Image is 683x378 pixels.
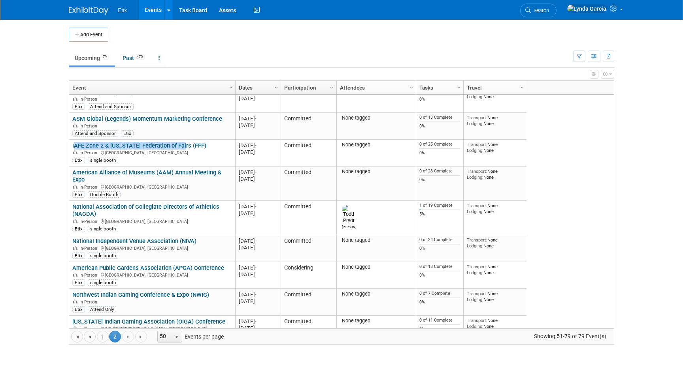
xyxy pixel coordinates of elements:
[73,246,77,250] img: In-Person Event
[239,210,277,217] div: [DATE]
[239,291,277,298] div: [DATE]
[467,115,487,120] span: Transport:
[467,297,483,302] span: Lodging:
[88,306,116,313] div: Attend Only
[117,51,151,65] a: Past470
[328,81,336,93] a: Column Settings
[72,226,85,232] div: Etix
[72,218,232,225] div: [GEOGRAPHIC_DATA], [GEOGRAPHIC_DATA]
[239,149,277,155] div: [DATE]
[118,7,127,13] span: Etix
[109,331,121,342] span: 2
[281,140,336,167] td: Committed
[567,4,607,13] img: Lynda Garcia
[121,130,134,137] div: Etix
[72,245,232,251] div: [GEOGRAPHIC_DATA], [GEOGRAPHIC_DATA]
[340,318,413,324] div: None tagged
[72,149,232,156] div: [GEOGRAPHIC_DATA], [GEOGRAPHIC_DATA]
[419,115,460,120] div: 0 of 13 Complete
[531,7,549,13] span: Search
[88,157,118,163] div: single booth
[69,7,108,15] img: ExhibitDay
[79,124,100,129] span: In-Person
[467,264,487,269] span: Transport:
[419,299,460,305] div: 0%
[79,326,100,331] span: In-Person
[340,142,413,148] div: None tagged
[419,246,460,251] div: 0%
[73,150,77,154] img: In-Person Event
[239,318,277,325] div: [DATE]
[340,168,413,175] div: None tagged
[419,168,460,174] div: 0 of 28 Complete
[228,84,234,91] span: Column Settings
[100,54,109,60] span: 79
[72,203,219,218] a: National Association of Collegiate Directors of Athletics (NACDA)
[467,203,524,214] div: None None
[239,115,277,122] div: [DATE]
[518,81,527,93] a: Column Settings
[467,243,483,249] span: Lodging:
[72,157,85,163] div: Etix
[72,325,232,332] div: [US_STATE][GEOGRAPHIC_DATA], [GEOGRAPHIC_DATA]
[255,292,257,298] span: -
[72,103,85,110] div: Etix
[419,97,460,102] div: 0%
[419,203,460,208] div: 1 of 19 Complete
[467,121,483,126] span: Lodging:
[281,113,336,140] td: Committed
[527,331,614,342] span: Showing 51-79 of 79 Event(s)
[239,271,277,278] div: [DATE]
[467,324,483,329] span: Lodging:
[239,169,277,176] div: [DATE]
[239,238,277,244] div: [DATE]
[455,81,464,93] a: Column Settings
[419,291,460,296] div: 0 of 7 Complete
[408,84,415,91] span: Column Settings
[467,318,524,329] div: None None
[79,185,100,190] span: In-Person
[72,306,85,313] div: Etix
[71,331,83,342] a: Go to the first page
[239,298,277,305] div: [DATE]
[88,226,118,232] div: single booth
[467,318,487,323] span: Transport:
[73,97,77,101] img: In-Person Event
[88,253,118,259] div: single booth
[72,169,221,183] a: American Alliance of Museums (AAM) Annual Meeting & Expo
[328,84,335,91] span: Column Settings
[135,331,147,342] a: Go to the last page
[272,81,281,93] a: Column Settings
[72,81,230,94] a: Event
[73,326,77,330] img: In-Person Event
[138,334,144,340] span: Go to the last page
[467,237,524,249] div: None None
[255,318,257,324] span: -
[467,142,487,147] span: Transport:
[467,168,524,180] div: None None
[72,318,225,325] a: [US_STATE] Indian Gaming Association (OIGA) Conference
[340,237,413,243] div: None tagged
[467,264,524,275] div: None None
[122,331,134,342] a: Go to the next page
[281,86,336,113] td: Committed
[134,54,145,60] span: 470
[519,84,525,91] span: Column Settings
[239,264,277,271] div: [DATE]
[342,224,356,229] div: Todd Pryor
[72,142,206,149] a: IAFE Zone 2 & [US_STATE] Federation of Fairs (FFF)
[467,115,524,126] div: None None
[408,81,416,93] a: Column Settings
[72,183,232,190] div: [GEOGRAPHIC_DATA], [GEOGRAPHIC_DATA]
[520,4,557,17] a: Search
[72,130,118,137] div: Attend and Sponsor
[467,174,483,180] span: Lodging:
[69,28,108,42] button: Add Event
[340,264,413,270] div: None tagged
[72,88,164,95] a: Polar Camp Hospitality Conference
[72,191,85,198] div: Etix
[79,219,100,224] span: In-Person
[419,237,460,243] div: 0 of 24 Complete
[74,334,80,340] span: Go to the first page
[281,289,336,316] td: Committed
